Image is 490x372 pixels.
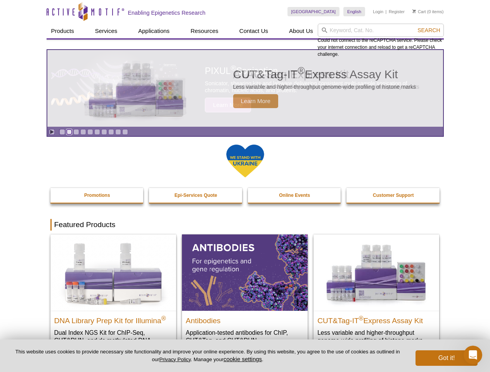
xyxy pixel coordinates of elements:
[373,9,383,14] a: Login
[389,9,405,14] a: Register
[133,24,174,38] a: Applications
[318,24,444,37] input: Keyword, Cat. No.
[186,329,304,344] p: Application-tested antibodies for ChIP, CUT&Tag, and CUT&RUN.
[54,313,172,325] h2: DNA Library Prep Kit for Illumina
[346,188,440,203] a: Customer Support
[298,65,305,76] sup: ®
[87,129,93,135] a: Go to slide 5
[279,193,310,198] strong: Online Events
[317,313,435,325] h2: CUT&Tag-IT Express Assay Kit
[72,46,200,131] img: CUT&Tag-IT Express Assay Kit
[343,7,365,16] a: English
[80,129,86,135] a: Go to slide 4
[284,24,318,38] a: About Us
[412,9,426,14] a: Cart
[122,129,128,135] a: Go to slide 10
[318,24,444,58] div: Could not connect to the reCAPTCHA service. Please check your internet connection and reload to g...
[233,83,416,90] p: Less variable and higher-throughput genome-wide profiling of histone marks
[223,356,262,362] button: cookie settings
[359,315,364,321] sup: ®
[182,234,308,310] img: All Antibodies
[287,7,340,16] a: [GEOGRAPHIC_DATA]
[313,234,439,310] img: CUT&Tag-IT® Express Assay Kit
[47,50,443,127] a: CUT&Tag-IT Express Assay Kit CUT&Tag-IT®Express Assay Kit Less variable and higher-throughput gen...
[94,129,100,135] a: Go to slide 6
[233,94,279,108] span: Learn More
[149,188,243,203] a: Epi-Services Quote
[233,69,416,80] h2: CUT&Tag-IT Express Assay Kit
[182,234,308,352] a: All Antibodies Antibodies Application-tested antibodies for ChIP, CUT&Tag, and CUT&RUN.
[12,348,403,363] p: This website uses cookies to provide necessary site functionality and improve your online experie...
[416,350,478,366] button: Got it!
[50,219,440,231] h2: Featured Products
[128,9,206,16] h2: Enabling Epigenetics Research
[373,193,414,198] strong: Customer Support
[50,188,144,203] a: Promotions
[84,193,110,198] strong: Promotions
[101,129,107,135] a: Go to slide 7
[386,7,387,16] li: |
[49,129,55,135] a: Toggle autoplay
[412,9,416,13] img: Your Cart
[464,346,482,364] iframe: Intercom live chat
[47,50,443,127] article: CUT&Tag-IT Express Assay Kit
[90,24,122,38] a: Services
[313,234,439,352] a: CUT&Tag-IT® Express Assay Kit CUT&Tag-IT®Express Assay Kit Less variable and higher-throughput ge...
[226,144,265,178] img: We Stand With Ukraine
[50,234,176,310] img: DNA Library Prep Kit for Illumina
[115,129,121,135] a: Go to slide 9
[235,24,273,38] a: Contact Us
[159,356,190,362] a: Privacy Policy
[108,129,114,135] a: Go to slide 8
[66,129,72,135] a: Go to slide 2
[161,315,166,321] sup: ®
[59,129,65,135] a: Go to slide 1
[54,329,172,352] p: Dual Index NGS Kit for ChIP-Seq, CUT&RUN, and ds methylated DNA assays.
[412,7,444,16] li: (0 items)
[50,234,176,360] a: DNA Library Prep Kit for Illumina DNA Library Prep Kit for Illumina® Dual Index NGS Kit for ChIP-...
[317,329,435,344] p: Less variable and higher-throughput genome-wide profiling of histone marks​.
[47,24,79,38] a: Products
[417,27,440,33] span: Search
[248,188,342,203] a: Online Events
[175,193,217,198] strong: Epi-Services Quote
[186,24,223,38] a: Resources
[186,313,304,325] h2: Antibodies
[73,129,79,135] a: Go to slide 3
[415,27,442,34] button: Search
